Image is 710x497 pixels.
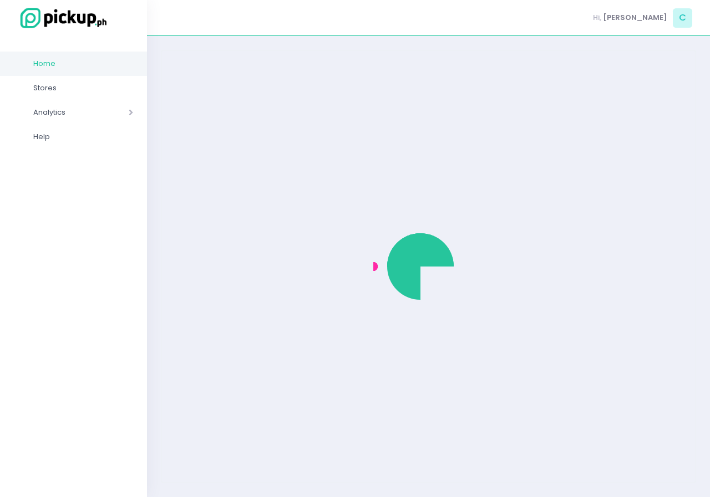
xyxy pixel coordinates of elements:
span: Help [33,130,133,144]
span: Home [33,57,133,71]
span: Analytics [33,105,97,120]
span: Hi, [593,12,601,23]
span: C [673,8,692,28]
span: [PERSON_NAME] [603,12,667,23]
span: Stores [33,81,133,95]
img: logo [14,6,108,30]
